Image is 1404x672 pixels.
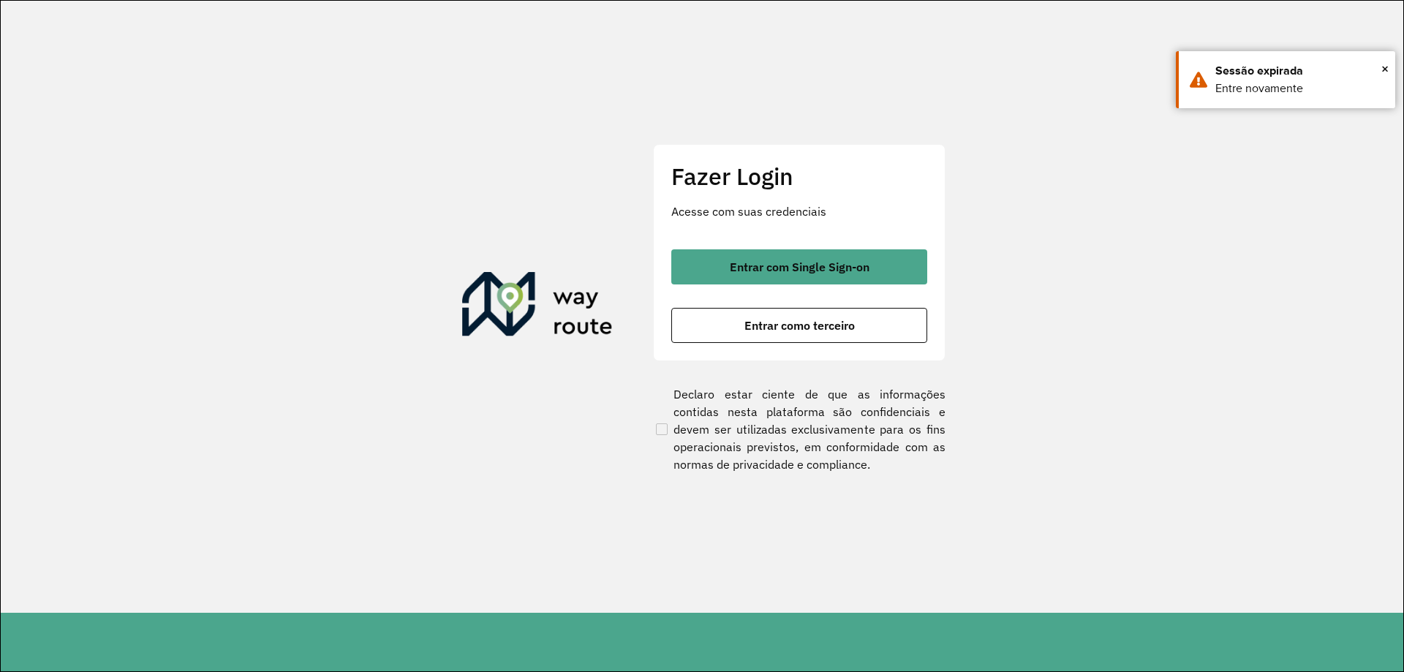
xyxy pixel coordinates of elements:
div: Sessão expirada [1215,62,1384,80]
label: Declaro estar ciente de que as informações contidas nesta plataforma são confidenciais e devem se... [653,385,946,473]
div: Entre novamente [1215,80,1384,97]
button: Close [1381,58,1389,80]
button: button [671,308,927,343]
button: button [671,249,927,284]
span: Entrar com Single Sign-on [730,261,869,273]
img: Roteirizador AmbevTech [462,272,613,342]
span: × [1381,58,1389,80]
span: Entrar como terceiro [744,320,855,331]
h2: Fazer Login [671,162,927,190]
p: Acesse com suas credenciais [671,203,927,220]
